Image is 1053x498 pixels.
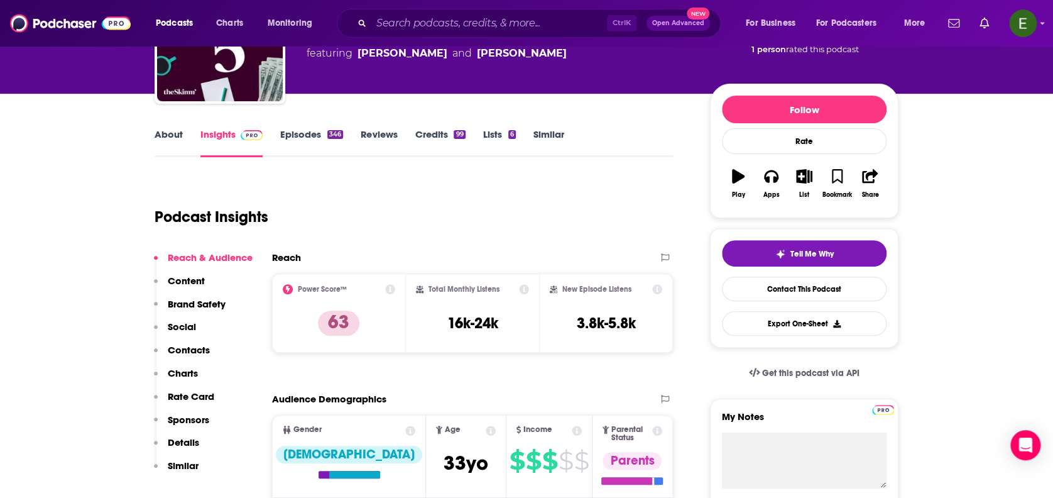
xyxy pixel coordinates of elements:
a: Show notifications dropdown [974,13,994,34]
span: Income [523,426,552,434]
span: 33 yo [444,451,488,475]
h1: Podcast Insights [155,207,268,226]
div: Play [732,191,745,199]
span: $ [574,451,589,471]
div: List [799,191,809,199]
img: Podchaser Pro [241,130,263,140]
a: Lists6 [483,128,516,157]
span: Charts [216,14,243,32]
button: open menu [259,13,329,33]
button: tell me why sparkleTell Me Why [722,240,887,267]
button: Contacts [154,344,210,367]
span: rated this podcast [786,45,859,54]
span: Parental Status [611,426,650,442]
button: open menu [147,13,209,33]
a: About [155,128,183,157]
div: Apps [763,191,780,199]
span: Tell Me Why [790,249,834,259]
span: $ [542,451,557,471]
div: 99 [454,130,465,139]
span: New [687,8,709,19]
a: Danielle Weisberg [477,46,567,61]
button: open menu [808,13,895,33]
span: $ [559,451,573,471]
h2: Total Monthly Listens [428,285,499,294]
a: Show notifications dropdown [943,13,964,34]
a: Similar [533,128,564,157]
h2: New Episode Listens [562,285,631,294]
p: Contacts [168,344,210,356]
span: More [903,14,925,32]
h3: 16k-24k [447,314,498,333]
div: Share [861,191,878,199]
a: Reviews [361,128,397,157]
button: open menu [895,13,941,33]
span: Monitoring [268,14,312,32]
span: featuring [307,46,569,61]
p: Content [168,275,205,287]
a: InsightsPodchaser Pro [200,128,263,157]
h2: Audience Demographics [272,393,386,405]
button: Follow [722,96,887,123]
a: Credits99 [415,128,465,157]
p: Similar [168,460,199,472]
img: Podchaser - Follow, Share and Rate Podcasts [10,11,131,35]
img: tell me why sparkle [775,249,785,259]
span: Open Advanced [652,20,704,26]
p: Reach & Audience [168,252,253,263]
span: For Business [746,14,795,32]
span: Age [445,426,461,434]
p: Charts [168,367,198,379]
span: $ [510,451,525,471]
div: 6 [508,130,516,139]
span: Podcasts [156,14,193,32]
h2: Reach [272,252,301,263]
button: Details [154,436,199,460]
button: Charts [154,367,198,390]
button: Apps [755,161,787,206]
button: Export One-Sheet [722,311,887,336]
img: User Profile [1009,9,1037,37]
button: Share [854,161,887,206]
div: [DEMOGRAPHIC_DATA] [276,446,422,463]
div: 346 [327,130,343,139]
button: open menu [737,13,811,33]
a: Carly Zakin [357,46,447,61]
button: Play [722,161,755,206]
button: Show profile menu [1009,9,1037,37]
button: Social [154,321,196,344]
label: My Notes [722,411,887,433]
span: and [452,46,472,61]
div: Rate [722,128,887,154]
button: Rate Card [154,390,214,414]
button: Bookmark [821,161,853,206]
div: Parents [603,452,662,470]
p: Details [168,436,199,448]
a: Charts [208,13,251,33]
div: Open Intercom Messenger [1010,430,1040,460]
a: Pro website [872,403,894,415]
p: Social [168,321,196,333]
button: Reach & Audience [154,252,253,275]
div: Bookmark [822,191,852,199]
span: Get this podcast via API [762,368,859,379]
button: Open AdvancedNew [647,16,710,31]
button: Similar [154,460,199,483]
p: Sponsors [168,414,209,426]
a: Get this podcast via API [739,358,870,389]
a: Contact This Podcast [722,277,887,301]
p: 63 [318,311,359,336]
button: List [788,161,821,206]
h2: Power Score™ [298,285,347,294]
img: Podchaser Pro [872,405,894,415]
button: Brand Safety [154,298,226,321]
button: Sponsors [154,414,209,437]
span: $ [526,451,541,471]
span: Ctrl K [607,15,636,31]
input: Search podcasts, credits, & more... [371,13,607,33]
span: 1 person [751,45,786,54]
div: Search podcasts, credits, & more... [349,9,733,38]
a: Episodes346 [280,128,343,157]
span: Gender [293,426,322,434]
